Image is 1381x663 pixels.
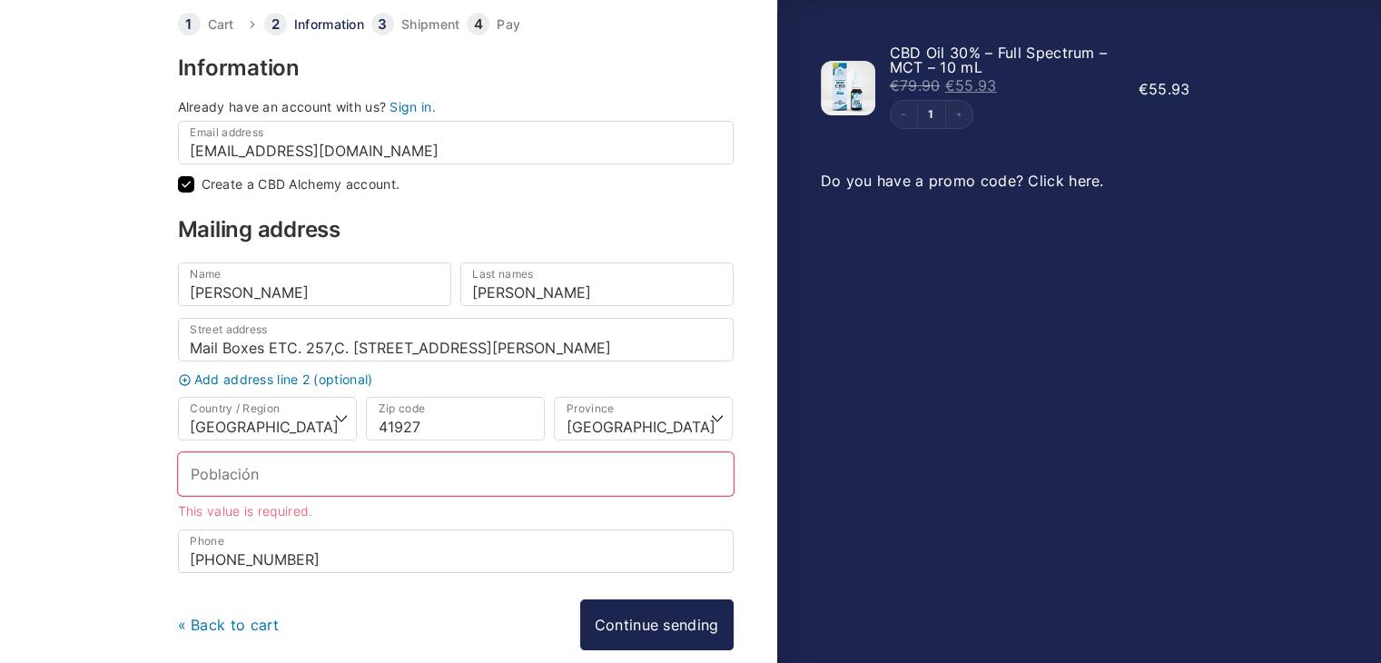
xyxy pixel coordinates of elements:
font: 79.90 [900,76,941,94]
font: Shipment [401,16,459,32]
button: Increase [945,101,972,128]
font: CBD Oil 30% – Full Spectrum – MCT – 10 mL [890,44,1108,76]
font: Already have an account with us? [178,99,387,114]
font: € [1139,80,1149,98]
font: 1 [928,107,933,121]
a: Add address line 2 (optional) [173,373,738,387]
font: Add address line 2 (optional) [194,371,373,387]
input: Email address [178,121,734,164]
button: Decrement [891,101,918,128]
font: € [890,76,900,94]
a: Continue sending [580,599,734,650]
a: Pay [497,18,520,31]
font: 55.93 [1149,80,1190,98]
a: Sign in. [390,99,435,114]
font: € [945,76,955,94]
font: Create a CBD Alchemy account. [202,176,400,192]
a: Information [294,18,364,31]
font: This value is required. [178,503,313,519]
input: Phone [178,529,734,573]
input: Last names [460,262,734,306]
font: Pay [497,16,520,32]
font: Mailing address [178,216,340,242]
a: Do you have a promo code? Click here. [821,172,1104,190]
font: Cart [208,16,234,32]
a: Edit [918,109,945,120]
input: Name [178,262,451,306]
input: Dirección de la calle [178,318,734,361]
a: « Back to cart [178,616,280,634]
font: Information [178,54,300,81]
a: Cart [208,18,234,31]
font: 55.93 [955,76,997,94]
input: Código postal [366,397,545,440]
a: Shipment [401,18,459,31]
font: Information [294,16,364,32]
input: Población [178,452,734,496]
